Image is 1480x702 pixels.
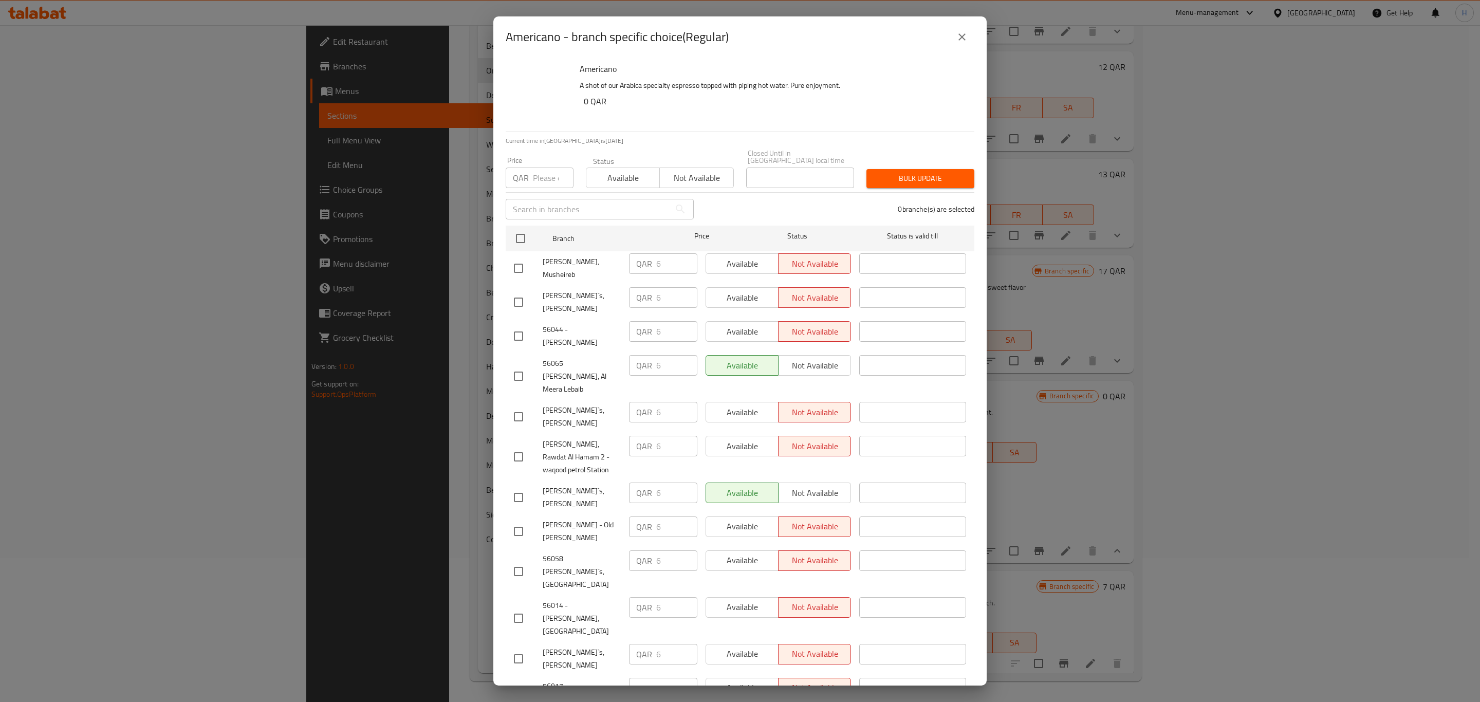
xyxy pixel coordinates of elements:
input: Please enter price [656,402,697,422]
p: QAR [636,648,652,660]
input: Please enter price [656,678,697,698]
h2: Americano - branch specific choice(Regular) [506,29,729,45]
p: QAR [636,257,652,270]
button: Bulk update [866,169,974,188]
span: [PERSON_NAME]`s, [PERSON_NAME] [543,404,621,430]
span: Not available [664,171,729,186]
p: QAR [636,406,652,418]
p: QAR [636,440,652,452]
p: QAR [636,601,652,614]
button: Not available [659,168,733,188]
p: QAR [636,359,652,372]
span: Status is valid till [859,230,966,243]
input: Please enter price [656,321,697,342]
span: Bulk update [875,172,966,185]
button: Available [586,168,660,188]
p: QAR [636,291,652,304]
p: A shot of our Arabica specialty espresso topped with piping hot water. Pure enjoyment. [580,79,966,92]
h6: Americano [580,62,966,76]
span: 56065 [PERSON_NAME], Al Meera Lebaib [543,357,621,396]
span: [PERSON_NAME]`s, [PERSON_NAME] [543,646,621,672]
span: 56058 [PERSON_NAME]`s, [GEOGRAPHIC_DATA] [543,552,621,591]
input: Please enter price [656,355,697,376]
p: QAR [636,555,652,567]
span: [PERSON_NAME], Rawdat Al Hamam 2 - waqood petrol Station [543,438,621,476]
p: QAR [636,682,652,694]
input: Please enter price [656,287,697,308]
input: Please enter price [656,597,697,618]
input: Please enter price [656,483,697,503]
p: QAR [636,325,652,338]
p: QAR [636,487,652,499]
span: Status [744,230,851,243]
input: Please enter price [656,516,697,537]
p: Current time in [GEOGRAPHIC_DATA] is [DATE] [506,136,974,145]
span: 56044 - [PERSON_NAME] [543,323,621,349]
span: [PERSON_NAME]`s, [PERSON_NAME] [543,485,621,510]
input: Search in branches [506,199,670,219]
input: Please enter price [656,550,697,571]
span: [PERSON_NAME]`s, [PERSON_NAME] [543,289,621,315]
input: Please enter price [656,436,697,456]
span: Available [590,171,656,186]
h6: 0 QAR [584,94,966,108]
span: [PERSON_NAME] - Old [PERSON_NAME] [543,519,621,544]
span: 56014 - [PERSON_NAME], [GEOGRAPHIC_DATA] [543,599,621,638]
input: Please enter price [656,644,697,664]
button: close [950,25,974,49]
input: Please enter price [656,253,697,274]
span: Branch [552,232,659,245]
span: [PERSON_NAME], Musheireb [543,255,621,281]
p: QAR [513,172,529,184]
input: Please enter price [533,168,573,188]
p: 0 branche(s) are selected [898,204,974,214]
span: Price [668,230,736,243]
p: QAR [636,521,652,533]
